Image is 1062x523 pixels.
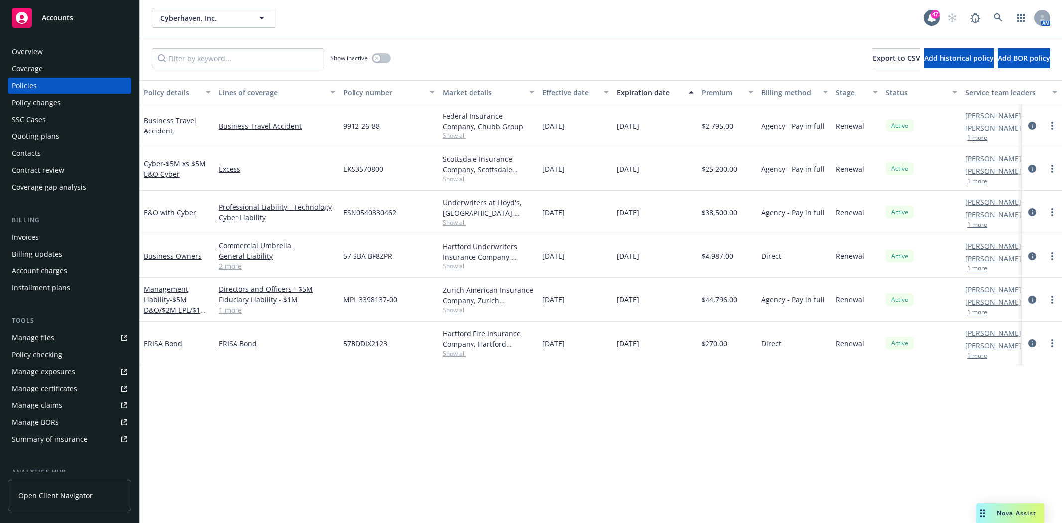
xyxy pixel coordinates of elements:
[542,338,565,349] span: [DATE]
[965,241,1021,251] a: [PERSON_NAME]
[343,207,396,218] span: ESN0540330462
[761,294,825,305] span: Agency - Pay in full
[219,261,335,271] a: 2 more
[12,61,43,77] div: Coverage
[836,207,864,218] span: Renewal
[924,48,994,68] button: Add historical policy
[965,297,1021,307] a: [PERSON_NAME]
[965,340,1021,351] a: [PERSON_NAME]
[965,110,1021,121] a: [PERSON_NAME]
[443,131,534,140] span: Show all
[8,364,131,380] span: Manage exposures
[1026,294,1038,306] a: circleInformation
[343,164,383,174] span: EKS3570800
[144,116,196,135] a: Business Travel Accident
[702,164,737,174] span: $25,200.00
[8,467,131,477] div: Analytics hub
[12,246,62,262] div: Billing updates
[761,338,781,349] span: Direct
[219,87,324,98] div: Lines of coverage
[443,154,534,175] div: Scottsdale Insurance Company, Scottsdale Insurance Company (Nationwide), CRC Group
[219,284,335,294] a: Directors and Officers - $5M
[1026,163,1038,175] a: circleInformation
[988,8,1008,28] a: Search
[943,8,962,28] a: Start snowing
[12,129,59,144] div: Quoting plans
[219,251,335,261] a: General Liability
[890,121,910,130] span: Active
[219,294,335,305] a: Fiduciary Liability - $1M
[12,263,67,279] div: Account charges
[1026,206,1038,218] a: circleInformation
[439,80,538,104] button: Market details
[12,280,70,296] div: Installment plans
[967,309,987,315] button: 1 more
[761,207,825,218] span: Agency - Pay in full
[1046,206,1058,218] a: more
[219,121,335,131] a: Business Travel Accident
[12,162,64,178] div: Contract review
[144,208,196,217] a: E&O with Cyber
[443,218,534,227] span: Show all
[144,159,206,179] span: - $5M xs $5M E&O Cyber
[836,294,864,305] span: Renewal
[890,208,910,217] span: Active
[890,164,910,173] span: Active
[1046,163,1058,175] a: more
[702,294,737,305] span: $44,796.00
[8,61,131,77] a: Coverage
[140,80,215,104] button: Policy details
[12,229,39,245] div: Invoices
[1046,337,1058,349] a: more
[832,80,882,104] button: Stage
[965,328,1021,338] a: [PERSON_NAME]
[443,197,534,218] div: Underwriters at Lloyd's, [GEOGRAPHIC_DATA], [PERSON_NAME] of London, CRC Group
[8,145,131,161] a: Contacts
[1046,120,1058,131] a: more
[965,253,1021,263] a: [PERSON_NAME]
[967,353,987,359] button: 1 more
[8,246,131,262] a: Billing updates
[965,197,1021,207] a: [PERSON_NAME]
[542,251,565,261] span: [DATE]
[12,414,59,430] div: Manage BORs
[144,87,200,98] div: Policy details
[8,280,131,296] a: Installment plans
[967,178,987,184] button: 1 more
[152,8,276,28] button: Cyberhaven, Inc.
[8,78,131,94] a: Policies
[757,80,832,104] button: Billing method
[12,364,75,380] div: Manage exposures
[1046,294,1058,306] a: more
[542,87,598,98] div: Effective date
[997,509,1036,517] span: Nova Assist
[219,338,335,349] a: ERISA Bond
[144,339,182,348] a: ERISA Bond
[8,4,131,32] a: Accounts
[890,252,910,261] span: Active
[538,80,613,104] button: Effective date
[967,265,987,271] button: 1 more
[965,87,1046,98] div: Service team leaders
[890,339,910,348] span: Active
[617,207,639,218] span: [DATE]
[976,503,989,523] div: Drag to move
[12,431,88,447] div: Summary of insurance
[8,347,131,363] a: Policy checking
[443,285,534,306] div: Zurich American Insurance Company, Zurich Insurance Group
[12,78,37,94] div: Policies
[343,251,392,261] span: 57 SBA BF8ZPR
[8,162,131,178] a: Contract review
[542,207,565,218] span: [DATE]
[617,294,639,305] span: [DATE]
[8,112,131,128] a: SSC Cases
[1046,250,1058,262] a: more
[12,397,62,413] div: Manage claims
[12,112,46,128] div: SSC Cases
[8,229,131,245] a: Invoices
[1011,8,1031,28] a: Switch app
[617,121,639,131] span: [DATE]
[965,284,1021,295] a: [PERSON_NAME]
[931,10,940,19] div: 47
[976,503,1044,523] button: Nova Assist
